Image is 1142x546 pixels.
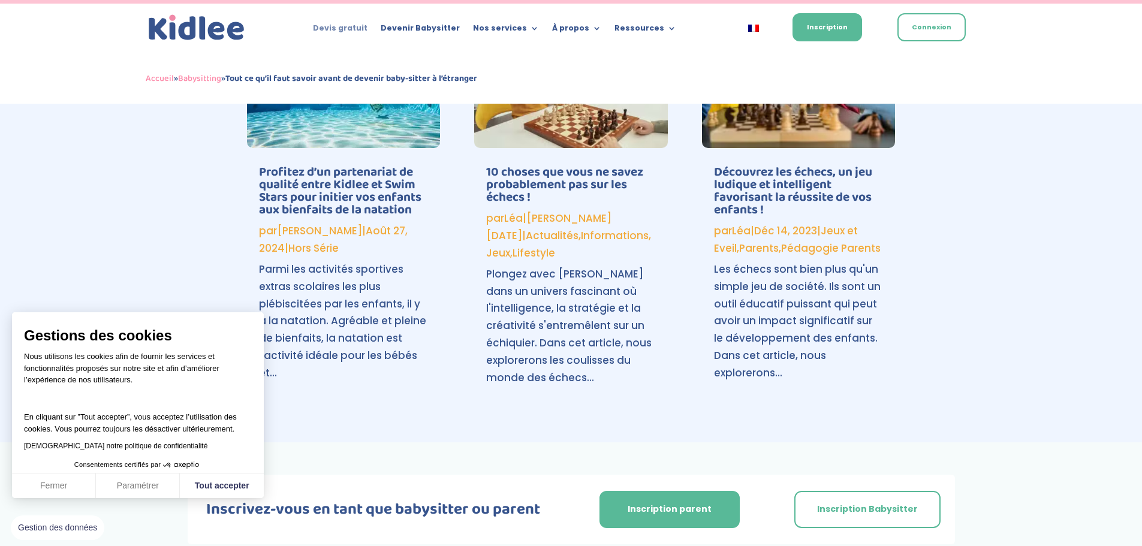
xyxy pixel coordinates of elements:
[504,211,523,225] a: Léa
[486,266,655,387] p: Plongez avec [PERSON_NAME] dans un univers fascinant où l'intelligence, la stratégie et la créati...
[486,211,611,243] span: [PERSON_NAME][DATE]
[781,241,881,255] a: Pédagogie Parents
[68,457,207,473] button: Consentements certifiés par
[259,162,421,220] a: Profitez d’un partenariat de qualité entre Kidlee et Swim Stars pour initier vos enfants aux bien...
[581,228,649,243] a: Informations
[146,71,174,86] a: Accueil
[146,71,477,86] span: » »
[180,473,264,499] button: Tout accepter
[259,224,408,255] span: Août 27, 2024
[599,491,740,528] a: Inscription parent
[24,327,252,345] span: Gestions des cookies
[486,246,510,260] a: Jeux
[24,351,252,394] p: Nous utilisons les cookies afin de fournir les services et fonctionnalités proposés sur notre sit...
[74,461,161,468] span: Consentements certifiés par
[24,442,207,450] a: [DEMOGRAPHIC_DATA] notre politique de confidentialité
[486,162,643,207] a: 10 choses que vous ne savez probablement pas sur les échecs !
[259,222,428,257] p: par | |
[714,261,883,382] p: Les échecs sont bien plus qu'un simple jeu de société. Ils sont un outil éducatif puissant qui pe...
[188,502,560,523] h3: Inscrivez-vous en tant que babysitter ou parent
[24,400,252,435] p: En cliquant sur ”Tout accepter”, vous acceptez l’utilisation des cookies. Vous pourrez toujours l...
[178,71,221,86] a: Babysitting
[259,261,428,382] p: Parmi les activités sportives extras scolaires les plus plébiscitées par les enfants, il y a la n...
[526,228,578,243] a: Actualités
[748,25,759,32] img: Français
[714,162,872,220] a: Découvrez les échecs, un jeu ludique et intelligent favorisant la réussite de vos enfants !
[714,222,883,257] p: par | | , ,
[486,210,655,262] p: par | | , , ,
[473,24,539,37] a: Nos services
[11,515,104,541] button: Fermer le widget sans consentement
[732,224,751,238] a: Léa
[739,241,779,255] a: Parents
[225,71,477,86] strong: Tout ce qu’il faut savoir avant de devenir baby-sitter à l’étranger
[513,246,555,260] a: Lifestyle
[313,24,367,37] a: Devis gratuit
[793,13,862,41] a: Inscription
[794,491,941,528] a: Inscription Babysitter
[897,13,966,41] a: Connexion
[381,24,460,37] a: Devenir Babysitter
[163,447,199,483] svg: Axeptio
[552,24,601,37] a: À propos
[12,473,96,499] button: Fermer
[288,241,339,255] a: Hors Série
[714,224,858,255] a: Jeux et Eveil
[277,224,362,238] a: [PERSON_NAME]
[18,523,97,533] span: Gestion des données
[146,12,248,44] img: logo_kidlee_bleu
[614,24,676,37] a: Ressources
[146,12,248,44] a: Kidlee Logo
[96,473,180,499] button: Paramétrer
[754,224,817,238] span: Déc 14, 2023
